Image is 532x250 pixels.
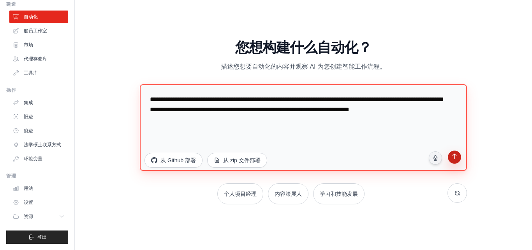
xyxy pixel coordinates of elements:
[24,56,47,62] font: 代理存储库
[24,14,38,20] font: 自动化
[493,213,532,250] iframe: 聊天小工具
[9,96,68,109] a: 集成
[9,67,68,79] a: 工具库
[24,114,33,119] font: 旧迹
[24,214,33,219] font: 资源
[268,183,308,204] button: 内容策展人
[224,191,257,197] font: 个人项目经理
[24,156,42,161] font: 环境变量
[160,157,196,163] font: 从 Github 部署
[313,183,365,204] button: 学习和技能发展
[223,157,261,163] font: 从 zip 文件部署
[6,87,16,93] font: 操作
[235,39,371,55] font: 您想构建什么自动化？
[9,39,68,51] a: 市场
[207,153,267,168] button: 从 zip 文件部署
[6,230,68,244] button: 登出
[24,100,33,105] font: 集成
[24,28,47,34] font: 船员工作室
[24,142,61,147] font: 法学硕士联系方式
[24,128,33,133] font: 痕迹
[320,191,358,197] font: 学习和技能发展
[9,25,68,37] a: 船员工作室
[24,70,38,76] font: 工具库
[9,11,68,23] a: 自动化
[144,153,203,168] button: 从 Github 部署
[9,110,68,123] a: 旧迹
[24,200,33,205] font: 设置
[9,152,68,165] a: 环境变量
[9,138,68,151] a: 法学硕士联系方式
[217,183,263,204] button: 个人项目经理
[221,63,386,70] font: 描述您想要自动化的内容并观察 AI 为您创建智能工作流程。
[6,2,16,7] font: 建造
[9,210,68,223] button: 资源
[6,173,16,179] font: 管理
[275,191,302,197] font: 内容策展人
[9,124,68,137] a: 痕迹
[9,196,68,209] a: 设置
[37,234,47,240] font: 登出
[24,186,33,191] font: 用法
[24,42,33,48] font: 市场
[9,182,68,195] a: 用法
[9,53,68,65] a: 代理存储库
